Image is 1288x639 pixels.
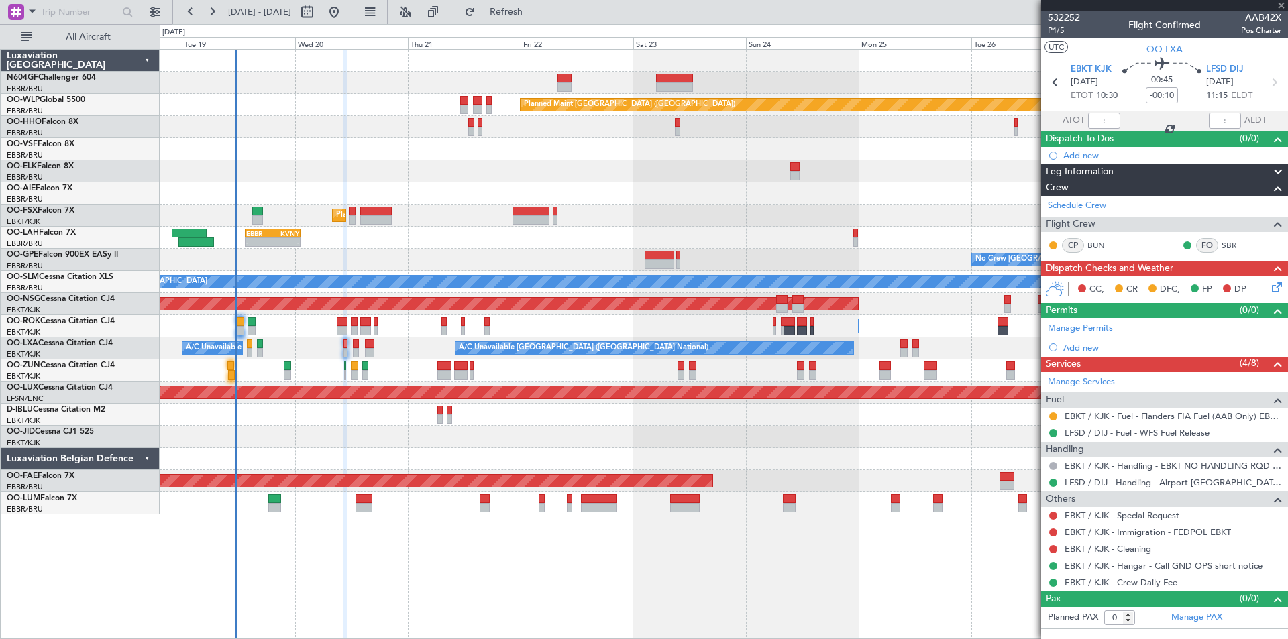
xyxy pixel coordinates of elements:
a: EBKT / KJK - Cleaning [1065,543,1151,555]
div: - [272,238,299,246]
a: OO-LAHFalcon 7X [7,229,76,237]
span: 532252 [1048,11,1080,25]
div: Add new [1063,342,1281,353]
a: EBBR/BRU [7,283,43,293]
div: Planned Maint [GEOGRAPHIC_DATA] ([GEOGRAPHIC_DATA]) [524,95,735,115]
a: OO-HHOFalcon 8X [7,118,78,126]
span: [DATE] [1206,76,1234,89]
a: EBKT / KJK - Hangar - Call GND OPS short notice [1065,560,1263,571]
span: OO-LUX [7,384,38,392]
span: P1/5 [1048,25,1080,36]
a: OO-FAEFalcon 7X [7,472,74,480]
span: LFSD DIJ [1206,63,1244,76]
span: Services [1046,357,1081,372]
a: EBBR/BRU [7,150,43,160]
a: OO-SLMCessna Citation XLS [7,273,113,281]
span: [DATE] - [DATE] [228,6,291,18]
a: OO-WLPGlobal 5500 [7,96,85,104]
span: ETOT [1071,89,1093,103]
div: Sat 23 [633,37,746,49]
span: [DATE] [1071,76,1098,89]
span: Fuel [1046,392,1064,408]
a: EBKT / KJK - Immigration - FEDPOL EBKT [1065,526,1231,538]
button: Refresh [458,1,539,23]
a: EBKT/KJK [7,305,40,315]
a: Schedule Crew [1048,199,1106,213]
span: Permits [1046,303,1077,318]
button: UTC [1044,41,1068,53]
span: (4/8) [1240,356,1259,370]
a: OO-ZUNCessna Citation CJ4 [7,361,115,369]
span: OO-HHO [7,118,42,126]
a: OO-LUXCessna Citation CJ4 [7,384,113,392]
div: Add new [1063,150,1281,161]
a: EBKT/KJK [7,371,40,382]
a: OO-VSFFalcon 8X [7,140,74,148]
a: EBKT / KJK - Special Request [1065,510,1179,521]
span: (0/0) [1240,591,1259,605]
a: OO-FSXFalcon 7X [7,207,74,215]
a: Manage Permits [1048,322,1113,335]
span: DP [1234,283,1246,296]
span: OO-ZUN [7,361,40,369]
div: - [246,238,272,246]
a: EBBR/BRU [7,261,43,271]
a: EBKT/KJK [7,217,40,227]
span: (0/0) [1240,303,1259,317]
span: OO-LAH [7,229,39,237]
a: EBKT/KJK [7,416,40,426]
a: EBKT / KJK - Crew Daily Fee [1065,577,1177,588]
span: OO-ROK [7,317,40,325]
a: EBKT/KJK [7,349,40,359]
span: AAB42X [1241,11,1281,25]
span: OO-LXA [7,339,38,347]
span: OO-LXA [1146,42,1183,56]
span: Leg Information [1046,164,1114,180]
span: OO-WLP [7,96,40,104]
a: Manage Services [1048,375,1115,389]
span: OO-FSX [7,207,38,215]
a: BUN [1087,239,1118,251]
div: Thu 21 [408,37,521,49]
a: OO-LUMFalcon 7X [7,494,77,502]
span: Dispatch To-Dos [1046,131,1114,147]
span: ALDT [1244,114,1267,127]
span: OO-JID [7,428,35,436]
span: OO-NSG [7,295,40,303]
a: LFSD / DIJ - Fuel - WFS Fuel Release [1065,427,1210,439]
a: OO-NSGCessna Citation CJ4 [7,295,115,303]
span: Pax [1046,591,1061,607]
a: OO-AIEFalcon 7X [7,184,72,192]
span: ATOT [1063,114,1085,127]
a: OO-JIDCessna CJ1 525 [7,428,94,436]
span: D-IBLU [7,406,33,414]
span: OO-ELK [7,162,37,170]
span: N604GF [7,74,38,82]
div: No Crew [GEOGRAPHIC_DATA] ([GEOGRAPHIC_DATA] National) [975,249,1200,270]
div: [DATE] [162,27,185,38]
a: EBKT / KJK - Handling - EBKT NO HANDLING RQD FOR CJ [1065,460,1281,471]
input: Trip Number [41,2,118,22]
span: 00:45 [1151,74,1173,87]
span: Pos Charter [1241,25,1281,36]
div: A/C Unavailable [GEOGRAPHIC_DATA] ([GEOGRAPHIC_DATA] National) [186,338,435,358]
a: OO-ROKCessna Citation CJ4 [7,317,115,325]
a: Manage PAX [1171,611,1222,624]
a: EBBR/BRU [7,84,43,94]
div: Planned Maint Kortrijk-[GEOGRAPHIC_DATA] [336,205,492,225]
a: LFSN/ENC [7,394,44,404]
span: OO-VSF [7,140,38,148]
a: EBBR/BRU [7,239,43,249]
span: FP [1202,283,1212,296]
span: 10:30 [1096,89,1118,103]
div: KVNY [272,229,299,237]
a: EBKT / KJK - Fuel - Flanders FIA Fuel (AAB Only) EBKT / KJK [1065,410,1281,422]
span: Refresh [478,7,535,17]
a: EBBR/BRU [7,194,43,205]
a: SBR [1222,239,1252,251]
a: N604GFChallenger 604 [7,74,96,82]
div: CP [1062,238,1084,253]
a: EBBR/BRU [7,504,43,514]
span: 11:15 [1206,89,1228,103]
span: All Aircraft [35,32,142,42]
